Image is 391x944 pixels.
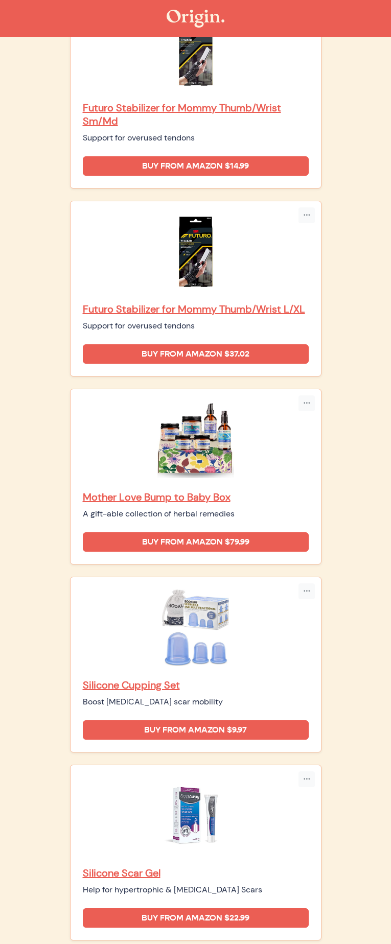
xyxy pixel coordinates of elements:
[157,777,234,854] img: Silicone Scar Gel
[83,101,309,128] a: Futuro Stabilizer for Mommy Thumb/Wrist Sm/Md
[83,696,309,708] div: Boost [MEDICAL_DATA] scar mobility
[83,344,309,364] a: Buy from Amazon $37.02
[83,490,309,504] a: Mother Love Bump to Baby Box
[83,508,309,520] div: A gift-able collection of herbal remedies
[83,532,309,552] a: Buy from Amazon $79.99
[157,12,234,89] img: Futuro Stabilizer for Mommy Thumb/Wrist Sm/Md
[83,678,309,692] a: Silicone Cupping Set
[83,720,309,740] a: Buy from Amazon $9.97
[157,589,234,666] img: Silicone Cupping Set
[83,320,309,332] div: Support for overused tendons
[83,302,309,316] a: Futuro Stabilizer for Mommy Thumb/Wrist L/XL
[83,132,309,144] div: Support for overused tendons
[83,866,309,880] a: Silicone Scar Gel
[157,402,234,478] img: Mother Love Bump to Baby Box
[83,884,309,896] div: Help for hypertrophic & [MEDICAL_DATA] Scars
[83,156,309,176] a: Buy from Amazon $14.99
[83,908,309,928] a: Buy from Amazon $22.99
[157,214,234,290] img: Futuro Stabilizer for Mommy Thumb/Wrist L/XL
[167,10,224,28] img: The Origin Shop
